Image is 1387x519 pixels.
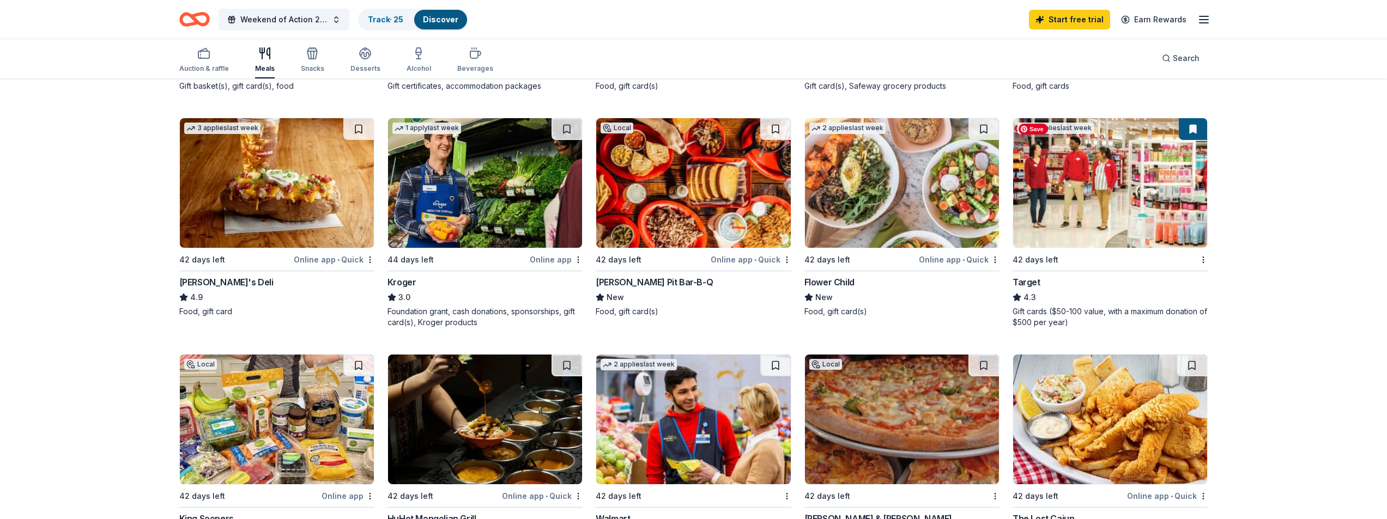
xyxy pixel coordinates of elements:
button: Weekend of Action 2025 [219,9,349,30]
span: New [815,291,833,304]
div: 1 apply last week [392,123,461,134]
div: 2 applies last week [809,123,886,134]
a: Image for Flower Child2 applieslast week42 days leftOnline app•QuickFlower ChildNewFood, gift car... [804,118,1000,317]
div: 42 days left [1013,253,1058,266]
div: 42 days left [179,253,225,266]
div: 42 days left [596,253,641,266]
img: Image for King Soopers [180,355,374,484]
img: Image for Walmart [596,355,790,484]
button: Beverages [457,42,493,78]
div: 44 days left [387,253,434,266]
span: Save [1019,124,1048,135]
img: Image for Target [1013,118,1207,248]
div: Flower Child [804,276,855,289]
div: Alcohol [407,64,431,73]
span: • [546,492,548,500]
span: 4.9 [190,291,203,304]
img: Image for Kroger [388,118,582,248]
div: 42 days left [596,490,641,503]
a: Start free trial [1029,10,1110,29]
a: Image for Jason's Deli3 applieslast week42 days leftOnline app•Quick[PERSON_NAME]'s Deli4.9Food, ... [179,118,374,317]
div: 42 days left [1013,490,1058,503]
div: Local [184,359,217,370]
img: Image for Bono's Pit Bar-B-Q [596,118,790,248]
span: • [1171,492,1173,500]
div: Online app [530,253,583,266]
div: 42 days left [804,490,850,503]
span: • [962,255,965,264]
a: Earn Rewards [1115,10,1193,29]
button: Snacks [301,42,324,78]
a: Image for Bono's Pit Bar-B-QLocal42 days leftOnline app•Quick[PERSON_NAME] Pit Bar-B-QNewFood, gi... [596,118,791,317]
span: Weekend of Action 2025 [240,13,328,26]
span: Search [1173,52,1200,65]
div: Online app Quick [711,253,791,266]
a: Track· 25 [368,15,403,24]
div: Gift cards ($50-100 value, with a maximum donation of $500 per year) [1013,306,1208,328]
div: Gift certificates, accommodation packages [387,81,583,91]
div: Local [809,359,842,370]
div: Beverages [457,64,493,73]
img: Image for The Lost Cajun [1013,355,1207,484]
button: Meals [255,42,275,78]
img: Image for Jason's Deli [180,118,374,248]
span: • [754,255,756,264]
a: Image for Kroger1 applylast week44 days leftOnline appKroger3.0Foundation grant, cash donations, ... [387,118,583,328]
div: Foundation grant, cash donations, sponsorships, gift card(s), Kroger products [387,306,583,328]
div: Online app Quick [1127,489,1208,503]
button: Search [1153,47,1208,69]
span: New [607,291,624,304]
div: Food, gift card(s) [596,81,791,91]
div: Food, gift card [179,306,374,317]
div: Snacks [301,64,324,73]
div: [PERSON_NAME]'s Deli [179,276,274,289]
div: 2 applies last week [601,359,677,370]
div: Desserts [350,64,380,73]
button: Desserts [350,42,380,78]
button: Track· 25Discover [358,9,468,30]
div: Food, gift cards [1013,81,1208,91]
div: Auction & raffle [179,64,229,73]
a: Home [179,7,210,32]
div: Local [601,123,633,133]
a: Discover [423,15,458,24]
div: Online app Quick [502,489,583,503]
div: [PERSON_NAME] Pit Bar-B-Q [596,276,713,289]
span: • [337,255,340,264]
div: Online app Quick [294,253,374,266]
div: 6 applies last week [1017,123,1094,134]
button: Auction & raffle [179,42,229,78]
div: Gift card(s), Safeway grocery products [804,81,1000,91]
div: Gift basket(s), gift card(s), food [179,81,374,91]
a: Image for Target6 applieslast week42 days leftTarget4.3Gift cards ($50-100 value, with a maximum ... [1013,118,1208,328]
div: Online app Quick [919,253,1000,266]
div: Food, gift card(s) [596,306,791,317]
div: Online app [322,489,374,503]
img: Image for Flower Child [805,118,999,248]
span: 4.3 [1023,291,1036,304]
div: 3 applies last week [184,123,261,134]
button: Alcohol [407,42,431,78]
div: 42 days left [179,490,225,503]
img: Image for HuHot Mongolian Grill [388,355,582,484]
span: 3.0 [398,291,410,304]
div: Kroger [387,276,416,289]
div: 42 days left [387,490,433,503]
div: 42 days left [804,253,850,266]
div: Food, gift card(s) [804,306,1000,317]
div: Target [1013,276,1040,289]
div: Meals [255,64,275,73]
img: Image for Sam & Louie's [805,355,999,484]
